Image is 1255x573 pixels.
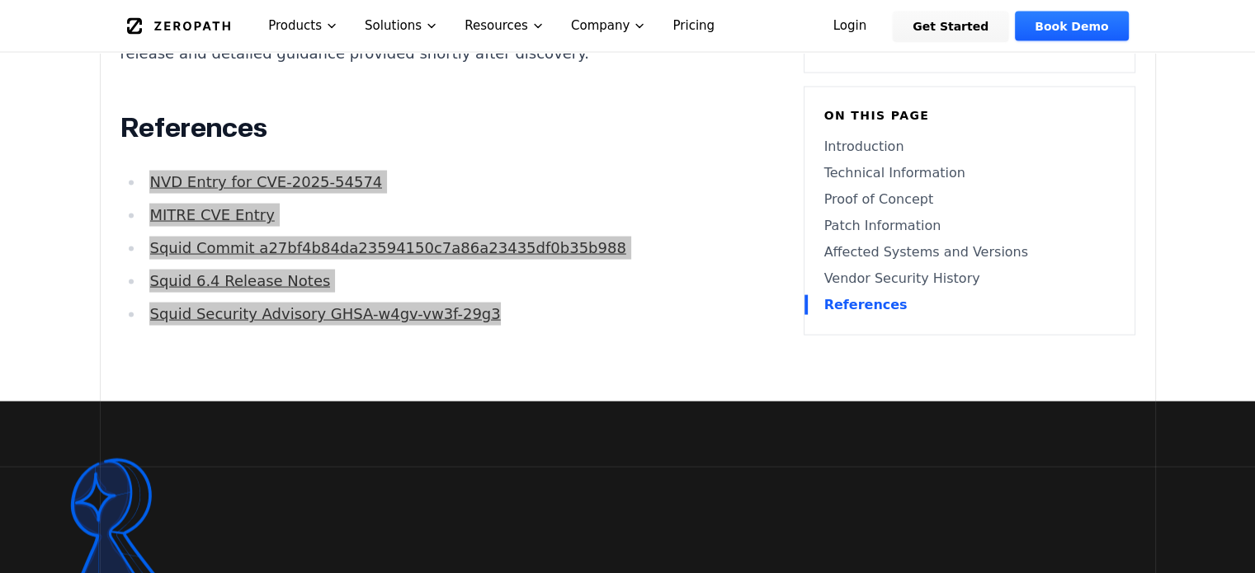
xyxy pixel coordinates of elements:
[824,137,1115,157] a: Introduction
[149,305,500,322] a: Squid Security Advisory GHSA-w4gv-vw3f-29g3
[149,173,382,190] a: NVD Entry for CVE-2025-54574
[149,239,625,256] a: Squid Commit a27bf4b84da23594150c7a86a23435df0b35b988
[120,111,734,144] h2: References
[893,12,1008,41] a: Get Started
[824,107,1115,124] h6: On this page
[814,12,887,41] a: Login
[824,295,1115,315] a: References
[824,163,1115,183] a: Technical Information
[149,272,330,289] a: Squid 6.4 Release Notes
[149,206,274,223] a: MITRE CVE Entry
[824,242,1115,262] a: Affected Systems and Versions
[1015,12,1128,41] a: Book Demo
[824,190,1115,209] a: Proof of Concept
[824,269,1115,289] a: Vendor Security History
[824,216,1115,236] a: Patch Information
